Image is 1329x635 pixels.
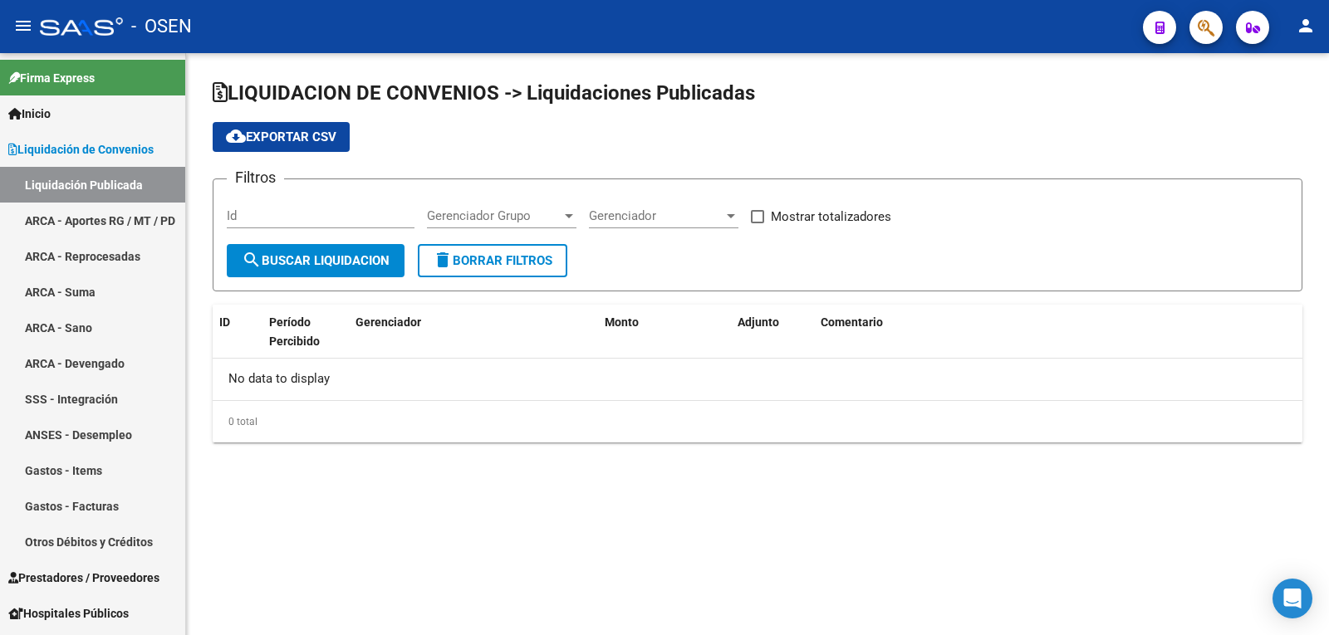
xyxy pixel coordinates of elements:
[227,244,405,277] button: Buscar Liquidacion
[226,129,336,144] span: Exportar CSV
[771,207,891,227] span: Mostrar totalizadores
[8,105,51,123] span: Inicio
[8,69,95,87] span: Firma Express
[13,16,33,36] mat-icon: menu
[349,305,598,378] datatable-header-cell: Gerenciador
[131,8,192,45] span: - OSEN
[213,122,350,152] button: Exportar CSV
[1273,579,1312,618] div: Open Intercom Messenger
[213,359,1302,400] div: No data to display
[814,305,1302,378] datatable-header-cell: Comentario
[418,244,567,277] button: Borrar Filtros
[598,305,731,378] datatable-header-cell: Monto
[8,569,159,587] span: Prestadores / Proveedores
[8,140,154,159] span: Liquidación de Convenios
[821,315,883,329] span: Comentario
[738,315,779,329] span: Adjunto
[213,401,1302,442] div: 0 total
[589,208,723,223] span: Gerenciador
[427,208,562,223] span: Gerenciador Grupo
[242,253,390,268] span: Buscar Liquidacion
[262,305,325,378] datatable-header-cell: Período Percibido
[356,315,421,329] span: Gerenciador
[731,305,814,378] datatable-header-cell: Adjunto
[269,315,320,348] span: Período Percibido
[433,253,552,268] span: Borrar Filtros
[433,250,453,270] mat-icon: delete
[1296,16,1316,36] mat-icon: person
[226,126,246,146] mat-icon: cloud_download
[219,315,230,329] span: ID
[213,81,755,105] span: LIQUIDACION DE CONVENIOS -> Liquidaciones Publicadas
[8,604,129,623] span: Hospitales Públicos
[242,250,262,270] mat-icon: search
[227,166,284,189] h3: Filtros
[605,315,639,329] span: Monto
[213,305,262,378] datatable-header-cell: ID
